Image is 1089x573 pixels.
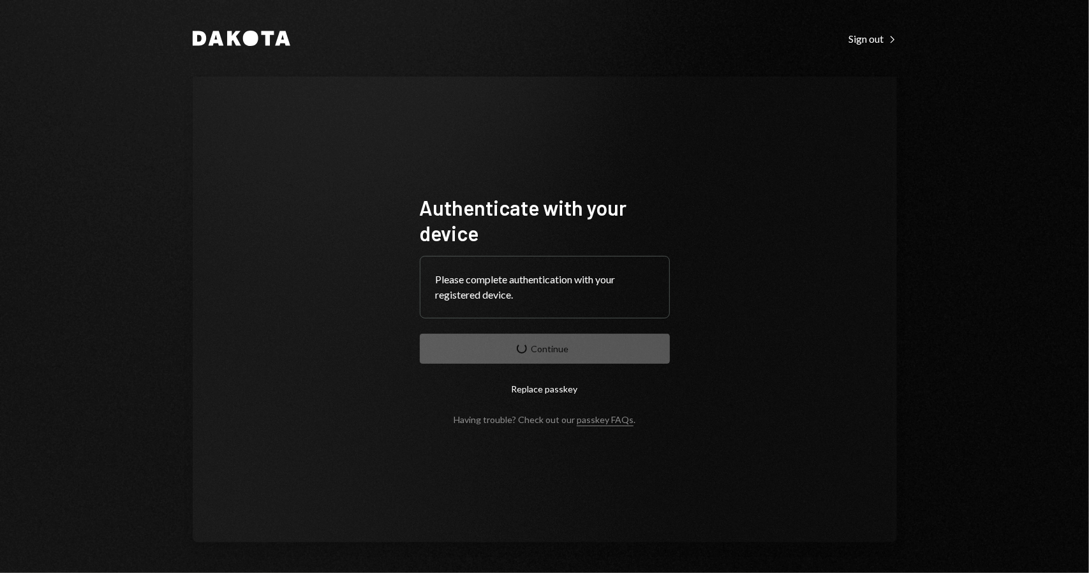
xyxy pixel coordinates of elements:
div: Having trouble? Check out our . [454,414,635,425]
button: Replace passkey [420,374,670,404]
div: Sign out [849,33,897,45]
a: passkey FAQs [577,414,633,426]
h1: Authenticate with your device [420,195,670,246]
a: Sign out [849,31,897,45]
div: Please complete authentication with your registered device. [436,272,654,302]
